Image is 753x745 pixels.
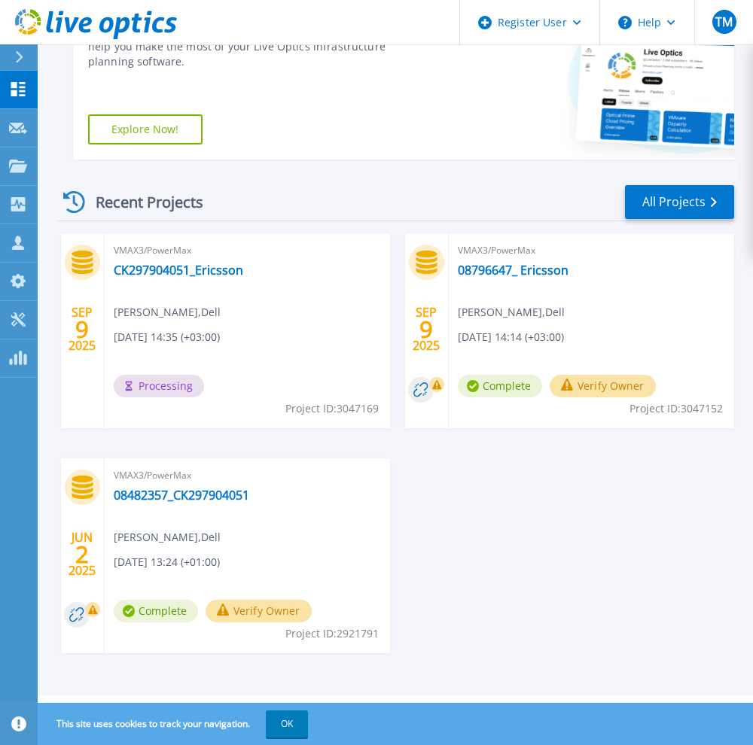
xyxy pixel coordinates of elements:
button: Verify Owner [550,375,656,397]
div: SEP 2025 [68,302,96,357]
span: [DATE] 14:14 (+03:00) [458,329,564,345]
span: [DATE] 14:35 (+03:00) [114,329,220,345]
span: [PERSON_NAME] , Dell [114,304,221,321]
span: This site uses cookies to track your navigation. [41,710,308,737]
span: VMAX3/PowerMax [114,467,381,484]
span: TM [715,16,733,28]
div: Recent Projects [58,184,224,220]
span: 9 [419,323,433,336]
a: All Projects [625,185,734,219]
div: JUN 2025 [68,527,96,582]
div: SEP 2025 [412,302,441,357]
a: CK297904051_Ericsson [114,263,243,278]
span: Project ID: 3047169 [285,400,379,417]
a: Explore Now! [88,114,203,144]
button: Verify Owner [206,600,312,622]
span: Complete [114,600,198,622]
span: 2 [75,548,89,561]
div: Find tutorials, instructional guides and other support videos to help you make the most of your L... [88,24,428,69]
span: Complete [458,375,542,397]
span: 9 [75,323,89,336]
button: OK [266,710,308,737]
span: [PERSON_NAME] , Dell [114,529,221,546]
span: Project ID: 3047152 [630,400,723,417]
a: 08482357_CK297904051 [114,488,249,503]
span: Processing [114,375,204,397]
span: VMAX3/PowerMax [458,242,725,259]
span: [DATE] 13:24 (+01:00) [114,554,220,570]
span: VMAX3/PowerMax [114,242,381,259]
span: [PERSON_NAME] , Dell [458,304,565,321]
span: Project ID: 2921791 [285,625,379,642]
a: 08796647_ Ericsson [458,263,569,278]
